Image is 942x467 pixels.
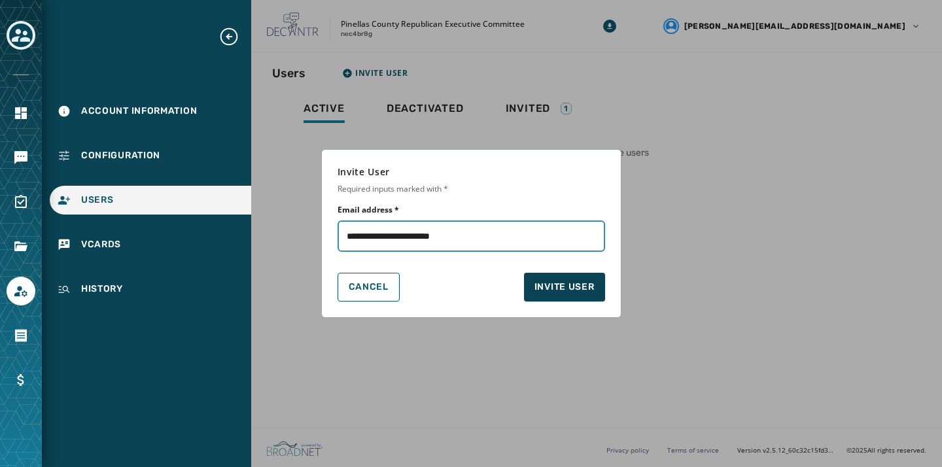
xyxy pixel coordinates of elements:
[349,282,389,292] span: Cancel
[338,184,605,194] p: Required inputs marked with *
[338,273,400,302] button: Cancel
[524,273,605,302] button: Invite User
[534,281,595,294] span: Invite User
[338,205,399,215] label: Email address *
[338,165,391,179] h3: Invite User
